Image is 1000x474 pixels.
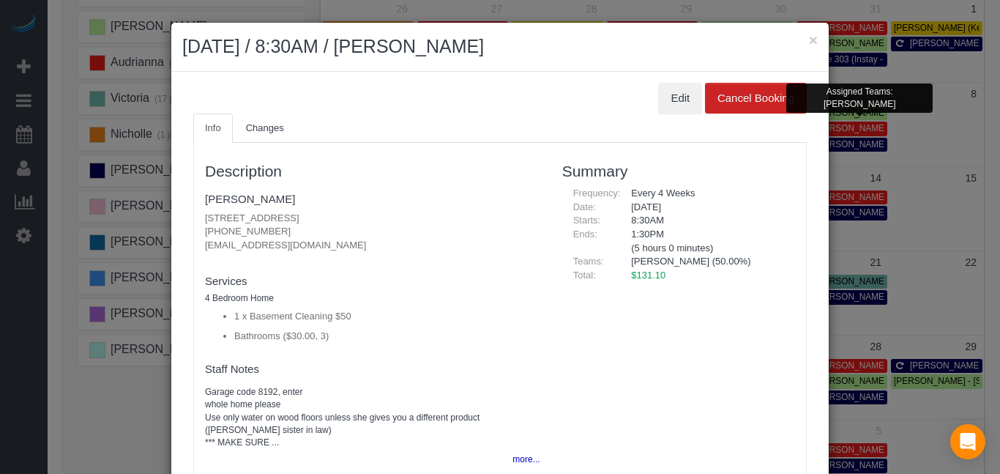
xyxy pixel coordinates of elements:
h3: Description [205,163,540,179]
a: [PERSON_NAME] [205,193,295,205]
span: Starts: [573,215,601,226]
pre: Garage code 8192, enter whole home please Use only water on wood floors unless she gives you a di... [205,386,540,449]
button: more... [504,449,540,470]
span: Teams: [573,256,604,267]
div: [DATE] [620,201,795,215]
div: Assigned Teams: [PERSON_NAME] [786,84,933,113]
span: Changes [246,122,284,133]
div: Every 4 Weeks [620,187,795,201]
p: [STREET_ADDRESS] [PHONE_NUMBER] [EMAIL_ADDRESS][DOMAIN_NAME] [205,212,540,253]
span: $131.10 [631,270,665,281]
span: Date: [573,201,596,212]
span: Total: [573,270,596,281]
button: × [809,32,818,48]
h2: [DATE] / 8:30AM / [PERSON_NAME] [182,34,818,60]
div: Open Intercom Messenger [950,424,985,459]
li: Bathrooms ($30.00, 3) [234,330,540,344]
li: 1 x Basement Cleaning $50 [234,310,540,324]
a: Changes [234,114,296,144]
button: Cancel Booking [705,83,807,114]
h3: Summary [562,163,795,179]
button: Edit [658,83,702,114]
div: 1:30PM (5 hours 0 minutes) [620,228,795,255]
span: Info [205,122,221,133]
a: Info [193,114,233,144]
li: [PERSON_NAME] (50.00%) [631,255,784,269]
h5: 4 Bedroom Home [205,294,540,303]
span: Frequency: [573,188,621,199]
h4: Staff Notes [205,363,540,376]
div: 8:30AM [620,214,795,228]
span: Ends: [573,229,597,240]
h4: Services [205,275,540,288]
